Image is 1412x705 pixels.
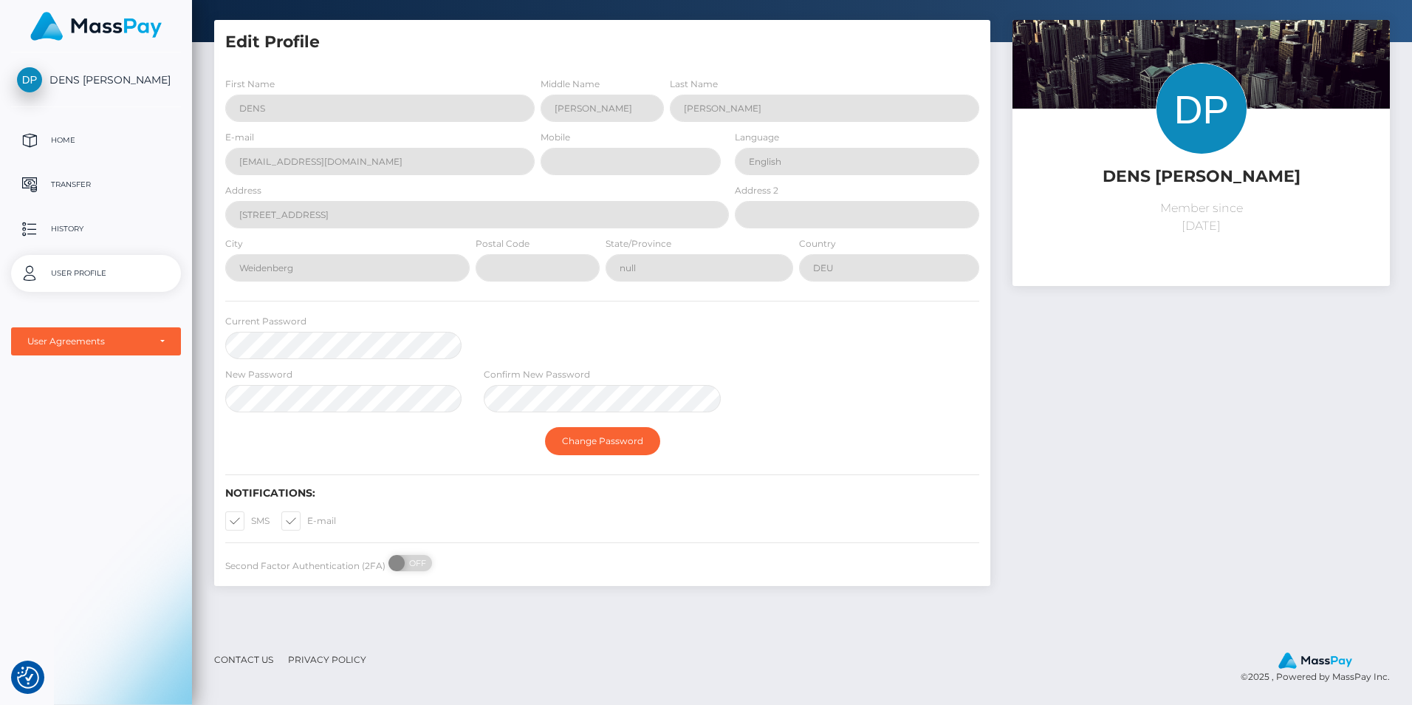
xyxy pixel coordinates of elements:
p: Home [17,129,175,151]
button: User Agreements [11,327,181,355]
label: Postal Code [476,237,529,251]
button: Change Password [545,427,660,455]
button: Consent Preferences [17,667,39,689]
label: Language [735,131,779,144]
span: DENS [PERSON_NAME] [11,73,181,86]
h5: DENS [PERSON_NAME] [1024,166,1379,188]
label: Country [799,237,836,251]
img: MassPay [30,12,162,41]
a: Privacy Policy [282,648,372,671]
label: Middle Name [541,78,600,91]
a: User Profile [11,255,181,292]
label: City [225,237,243,251]
span: OFF [397,555,433,571]
div: © 2025 , Powered by MassPay Inc. [1241,652,1401,684]
label: E-mail [225,131,254,144]
label: Second Factor Authentication (2FA) [225,559,385,573]
img: Revisit consent button [17,667,39,689]
img: ... [1012,20,1390,271]
p: Transfer [17,174,175,196]
label: Mobile [541,131,570,144]
label: E-mail [281,511,336,531]
label: Confirm New Password [484,368,590,381]
label: Last Name [670,78,718,91]
label: Address 2 [735,184,778,197]
p: History [17,218,175,240]
div: User Agreements [27,336,148,347]
img: MassPay [1278,653,1352,669]
label: Current Password [225,315,306,328]
label: New Password [225,368,292,381]
p: User Profile [17,262,175,285]
h6: Notifications: [225,487,979,500]
label: First Name [225,78,275,91]
a: History [11,211,181,248]
label: State/Province [606,237,671,251]
h5: Edit Profile [225,31,979,54]
a: Transfer [11,166,181,203]
a: Home [11,122,181,159]
p: Member since [DATE] [1024,200,1379,235]
label: Address [225,184,261,197]
a: Contact Us [208,648,279,671]
label: SMS [225,511,270,531]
